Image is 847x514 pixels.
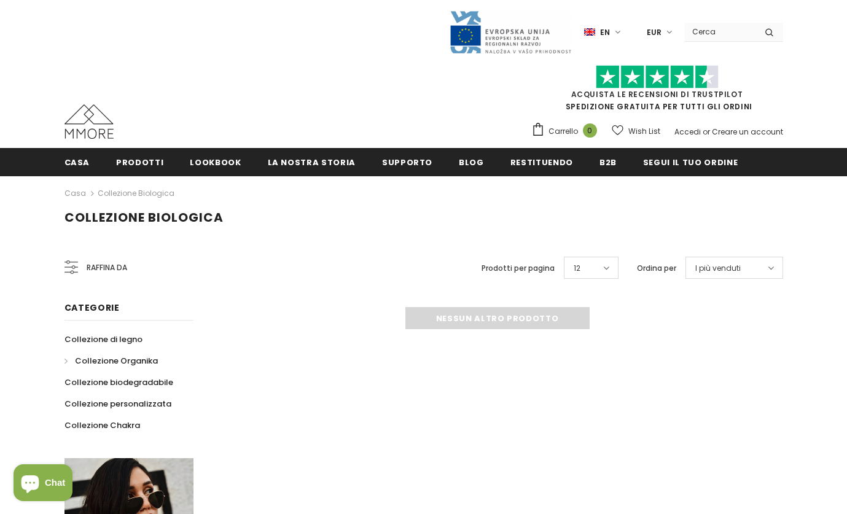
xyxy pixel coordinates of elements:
[600,26,610,39] span: en
[98,188,174,198] a: Collezione biologica
[64,104,114,139] img: Casi MMORE
[268,148,356,176] a: La nostra storia
[382,148,432,176] a: supporto
[695,262,741,275] span: I più venduti
[685,23,755,41] input: Search Site
[637,262,676,275] label: Ordina per
[268,157,356,168] span: La nostra storia
[643,157,738,168] span: Segui il tuo ordine
[64,209,224,226] span: Collezione biologica
[449,26,572,37] a: Javni Razpis
[87,261,127,275] span: Raffina da
[64,157,90,168] span: Casa
[574,262,580,275] span: 12
[64,148,90,176] a: Casa
[596,65,719,89] img: Fidati di Pilot Stars
[116,157,163,168] span: Prodotti
[583,123,597,138] span: 0
[643,148,738,176] a: Segui il tuo ordine
[64,376,173,388] span: Collezione biodegradabile
[459,148,484,176] a: Blog
[64,186,86,201] a: Casa
[116,148,163,176] a: Prodotti
[510,148,573,176] a: Restituendo
[382,157,432,168] span: supporto
[64,372,173,393] a: Collezione biodegradabile
[628,125,660,138] span: Wish List
[64,350,158,372] a: Collezione Organika
[64,419,140,431] span: Collezione Chakra
[64,393,171,415] a: Collezione personalizzata
[482,262,555,275] label: Prodotti per pagina
[459,157,484,168] span: Blog
[64,398,171,410] span: Collezione personalizzata
[531,122,603,141] a: Carrello 0
[712,127,783,137] a: Creare un account
[190,157,241,168] span: Lookbook
[531,71,783,112] span: SPEDIZIONE GRATUITA PER TUTTI GLI ORDINI
[10,464,76,504] inbox-online-store-chat: Shopify online store chat
[64,329,142,350] a: Collezione di legno
[510,157,573,168] span: Restituendo
[190,148,241,176] a: Lookbook
[674,127,701,137] a: Accedi
[571,89,743,99] a: Acquista le recensioni di TrustPilot
[599,157,617,168] span: B2B
[584,27,595,37] img: i-lang-1.png
[75,355,158,367] span: Collezione Organika
[599,148,617,176] a: B2B
[64,333,142,345] span: Collezione di legno
[64,415,140,436] a: Collezione Chakra
[647,26,662,39] span: EUR
[449,10,572,55] img: Javni Razpis
[64,302,120,314] span: Categorie
[548,125,578,138] span: Carrello
[703,127,710,137] span: or
[612,120,660,142] a: Wish List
